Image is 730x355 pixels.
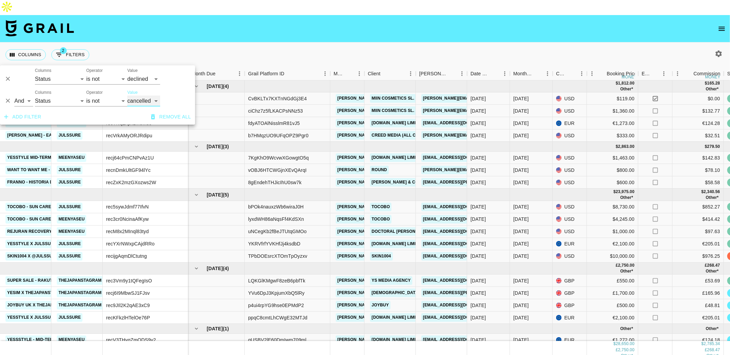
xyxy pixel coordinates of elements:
span: € 205.01 [706,269,719,274]
button: Sort [447,69,457,78]
a: julssure [57,131,82,140]
a: [EMAIL_ADDRESS][DOMAIN_NAME] [421,301,498,309]
div: 1,812.00 [618,80,635,86]
span: ( 4 ) [223,265,229,272]
a: Super Sale - Rakuten Travel [GEOGRAPHIC_DATA] [5,276,124,285]
div: Grail Platform ID [248,67,284,80]
a: [PERSON_NAME][EMAIL_ADDRESS][PERSON_NAME][DOMAIN_NAME] [336,153,483,162]
a: [EMAIL_ADDRESS][DOMAIN_NAME] [421,276,498,285]
div: 25/6/2025 [471,253,486,259]
span: ( 3 ) [223,143,229,150]
button: Menu [234,68,245,79]
a: [PERSON_NAME] & Co LLC [370,178,430,187]
div: Manager [330,67,364,80]
div: Booker [416,67,467,80]
span: [DATE] [207,83,223,90]
div: bPOk4nauxzWb6wiraJ0H [248,203,304,210]
div: Expenses: Remove Commission? [642,67,651,80]
div: money [705,75,720,79]
span: € 1,272.00 [620,326,633,331]
button: Remove all [148,111,194,123]
span: [DATE] [207,191,223,198]
div: £550.00 [587,275,638,287]
a: [PERSON_NAME][EMAIL_ADDRESS][PERSON_NAME][DOMAIN_NAME] [336,227,483,236]
label: Columns [35,68,51,74]
div: recV3THyqZmODS9v2 [106,337,156,343]
a: [DOMAIN_NAME] LIMITED [370,153,426,162]
div: $852.27 [673,201,724,213]
div: $10,000.00 [587,250,638,263]
button: Sort [284,69,294,78]
div: YVu6DpJ3KpjumXbQ5lRy [248,290,305,296]
a: TOCOBO - Sun Care Press Kit campaign [5,203,100,211]
a: JOYBUY [370,301,390,309]
a: meenyaseu [57,215,86,224]
a: TOCOBO [370,203,392,211]
span: ( 5 ) [223,191,229,198]
div: Aug '25 [513,203,529,210]
div: Aug '25 [513,240,529,247]
div: Jun '25 [513,120,529,127]
div: 28/7/2025 [471,120,486,127]
button: Add filter [1,111,44,123]
a: [EMAIL_ADDRESS][DOMAIN_NAME] [421,119,498,127]
a: [DOMAIN_NAME] LIMITED [370,335,426,344]
button: hide children [192,142,201,151]
button: Menu [577,68,587,79]
div: 11/7/2025 [471,167,486,174]
div: $ [705,80,707,86]
a: meenyaseu [57,335,86,344]
span: ( 4 ) [223,83,229,90]
div: ppqC8cmtLhCWgE32MTJd [248,314,307,321]
div: 2,750.00 [618,263,635,268]
a: [PERSON_NAME][EMAIL_ADDRESS][PERSON_NAME][DOMAIN_NAME] [336,178,483,187]
select: Logic operator [14,96,33,106]
div: $142.83 [673,152,724,164]
div: recnDmkUltGF94lYc [106,167,151,174]
a: julssure [57,313,82,322]
a: [PERSON_NAME][EMAIL_ADDRESS][PERSON_NAME][DOMAIN_NAME] [336,106,483,115]
div: €1,273.00 [587,117,638,129]
div: Booking Price [607,67,637,80]
div: 10/6/2025 [471,132,486,139]
a: Rejuran Recovery - 345 cream [5,227,81,236]
button: Sort [684,69,693,78]
button: Menu [542,68,553,79]
div: Month Due [510,67,553,80]
a: [PERSON_NAME][EMAIL_ADDRESS][PERSON_NAME][DOMAIN_NAME] [336,166,483,174]
a: julssure [57,178,82,187]
div: 2,863.00 [618,144,635,150]
div: $800.00 [587,164,638,176]
a: [PERSON_NAME][EMAIL_ADDRESS][DOMAIN_NAME] [421,106,533,115]
div: TPbDOEsrcXTOmTpOyzxv [248,253,307,259]
div: rec3cr0NcinaAfKyw [106,216,149,223]
div: Aug '25 [513,228,529,235]
div: rec9JIl2K2qAE3xC9 [106,302,150,309]
div: $0.00 [673,92,724,105]
div: 3/8/2025 [471,314,486,321]
button: Menu [406,68,416,79]
div: $1,000.00 [587,226,638,238]
div: Client [368,67,381,80]
div: €124.28 [673,117,724,129]
div: $ [613,341,616,347]
button: Show filters [51,49,89,60]
div: £165.96 [673,287,724,299]
div: YKRVfrfYVKHfJj4ksdbD [248,240,300,247]
label: Value [127,68,138,74]
div: $97.63 [673,226,724,238]
div: €205.01 [673,312,724,324]
button: Sort [533,69,542,78]
div: 165.28 [707,80,720,86]
div: €124.18 [673,334,724,346]
a: [PERSON_NAME][EMAIL_ADDRESS][PERSON_NAME][DOMAIN_NAME] [336,252,483,261]
div: Nov '25 [513,337,529,343]
div: Aug '25 [513,253,529,259]
span: € 2,100.00 [620,269,633,274]
button: Sort [651,69,661,78]
a: [EMAIL_ADDRESS][DOMAIN_NAME] [421,153,498,162]
div: recYXrNWxpCAjdRRo [106,240,155,247]
a: SKIN1004 [370,252,393,261]
div: Client [364,67,416,80]
div: 17/7/2025 [471,179,486,186]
